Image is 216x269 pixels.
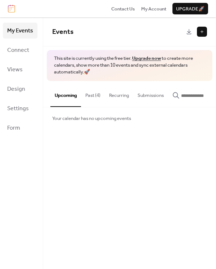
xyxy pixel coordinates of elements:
img: logo [8,5,15,13]
span: Views [7,64,23,76]
a: Connect [3,42,37,58]
span: Upgrade 🚀 [176,5,204,13]
a: Form [3,120,37,136]
button: Past (4) [81,81,105,106]
span: Settings [7,103,29,115]
span: Contact Us [111,5,135,13]
span: This site is currently using the free tier. to create more calendars, show more than 10 events an... [54,55,205,76]
button: Recurring [105,81,133,106]
span: My Events [7,25,33,37]
button: Upgrade🚀 [172,3,208,14]
span: Events [52,25,73,39]
span: Your calendar has no upcoming events [52,115,131,122]
button: Submissions [133,81,168,106]
span: Connect [7,45,29,56]
span: Design [7,84,25,95]
button: Upcoming [50,81,81,107]
span: Form [7,122,20,134]
a: My Account [141,5,166,12]
a: Upgrade now [132,54,161,63]
a: Settings [3,100,37,116]
a: Views [3,62,37,77]
a: Design [3,81,37,97]
a: My Events [3,23,37,39]
a: Contact Us [111,5,135,12]
span: My Account [141,5,166,13]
